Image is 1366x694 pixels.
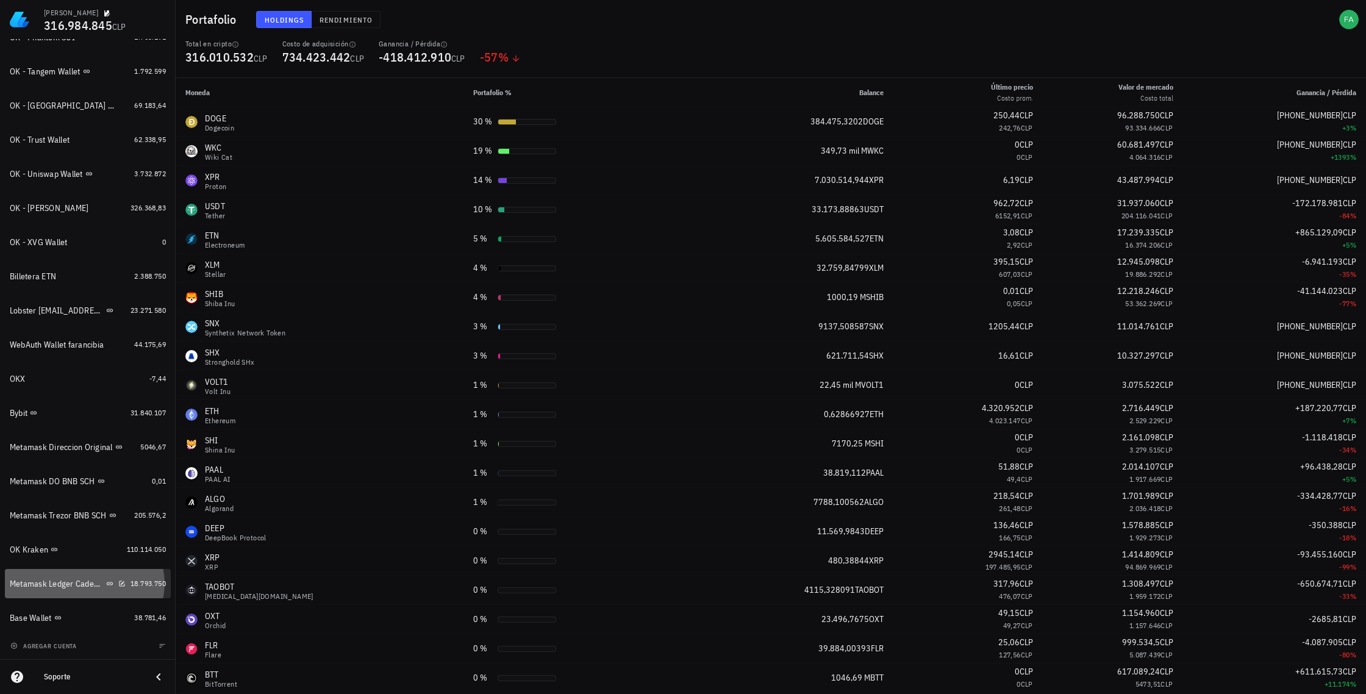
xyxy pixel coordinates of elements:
span: CLP [1020,198,1033,209]
div: Stronghold SHx [205,359,255,366]
span: 0 [1017,152,1020,162]
button: Rendimiento [312,11,381,28]
span: 0 [1017,445,1020,454]
span: 999.534,5 [1122,637,1160,648]
span: CLP [1160,299,1173,308]
span: CLP [1160,152,1173,162]
span: 1046,69 M [831,672,870,683]
div: 10 % [473,203,493,216]
div: 1 % [473,379,493,392]
div: Dogecoin [205,124,234,132]
span: CLP [1021,299,1033,308]
span: 1.929.273 [1129,533,1161,542]
span: 5.605.584,527 [815,233,870,244]
span: % [1350,123,1356,132]
div: 19 % [473,145,493,157]
a: OK Kraken 110.114.050 [5,535,171,564]
span: 5473,51 [1135,679,1161,689]
div: DOGE [205,112,234,124]
div: SHX [205,346,255,359]
span: -2685,81 [1309,614,1343,624]
div: Wiki Cat [205,154,232,161]
span: CLP [1160,123,1173,132]
span: 110.114.050 [127,545,166,554]
span: 11.014.761 [1117,321,1160,332]
div: Costo prom. [991,93,1033,104]
div: -84 [1193,210,1356,222]
span: CLP [1160,285,1173,296]
span: 617.089,24 [1117,666,1160,677]
span: [PHONE_NUMBER] [1277,139,1343,150]
span: 3.732.872 [134,169,166,178]
span: 384.475,3202 [810,116,863,127]
span: 1.578.885 [1122,520,1160,531]
span: XPR [869,174,884,185]
span: CLP [1343,227,1356,238]
span: [PHONE_NUMBER] [1277,110,1343,121]
span: 49,27 [1003,621,1021,630]
div: avatar [1339,10,1359,29]
span: -41.144.023 [1297,285,1343,296]
span: 38.781,46 [134,613,166,622]
span: 2.388.750 [134,271,166,281]
span: Moneda [185,88,210,97]
div: Metamask Ledger Cadenas Ethereum, Electroneum y Pulse [10,579,104,589]
span: 1.157.646 [1129,621,1161,630]
img: LedgiFi [10,10,29,29]
span: 49,15 [998,607,1020,618]
div: USDT-icon [185,204,198,216]
span: SNX [869,321,884,332]
div: Metamask Direccion Original [10,442,113,453]
span: 23.271.580 [131,306,166,315]
span: 317,96 [993,578,1020,589]
span: 2.014.107 [1122,461,1160,472]
div: DOGE-icon [185,116,198,128]
span: 2.161.098 [1122,432,1160,443]
span: 4.320.952 [982,402,1020,413]
span: XLM [869,262,884,273]
span: -350.388 [1309,520,1343,531]
span: 316.010.532 [185,49,254,65]
span: 127,56 [999,650,1020,659]
span: CLP [1160,350,1173,361]
span: 962,72 [993,198,1020,209]
div: 4 % [473,291,493,304]
span: 326.368,83 [131,203,166,212]
span: 4.064.316 [1129,152,1161,162]
span: 0 [1015,432,1020,443]
div: SNX-icon [185,321,198,333]
div: OK - [PERSON_NAME] [10,203,89,213]
span: CLP [1021,270,1033,279]
span: -93.455.160 [1297,549,1343,560]
span: % [1350,240,1356,249]
span: 31.937.060 [1117,198,1160,209]
div: XPR-icon [185,174,198,187]
div: Synthetix Network Token [205,329,285,337]
span: -6.941.193 [1302,256,1343,267]
span: 218,54 [993,490,1020,501]
span: 11.569,9843 [817,526,865,537]
span: CLP [1160,256,1173,267]
div: Bybit [10,408,27,418]
span: -650.674,71 [1297,578,1343,589]
div: SHX-icon [185,350,198,362]
span: +187.220,77 [1295,402,1343,413]
span: CLP [1160,110,1173,121]
span: CLP [1160,321,1173,332]
span: 39.884,00393 [818,643,871,654]
div: OK - Tangem Wallet [10,66,80,77]
span: CLP [1343,350,1356,361]
div: Total en cripto [185,39,268,49]
div: VOLT1-icon [185,379,198,392]
span: -4.087.905 [1302,637,1343,648]
span: 44.175,69 [134,340,166,349]
span: 1205,44 [989,321,1020,332]
span: 1.792.599 [134,66,166,76]
div: Tether [205,212,225,220]
span: Ganancia / Pérdida [1296,88,1356,97]
span: CLP [1020,350,1033,361]
span: 395,15 [993,256,1020,267]
span: Portafolio % [473,88,512,97]
span: % [498,49,509,65]
span: 2.529.229 [1129,416,1161,425]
